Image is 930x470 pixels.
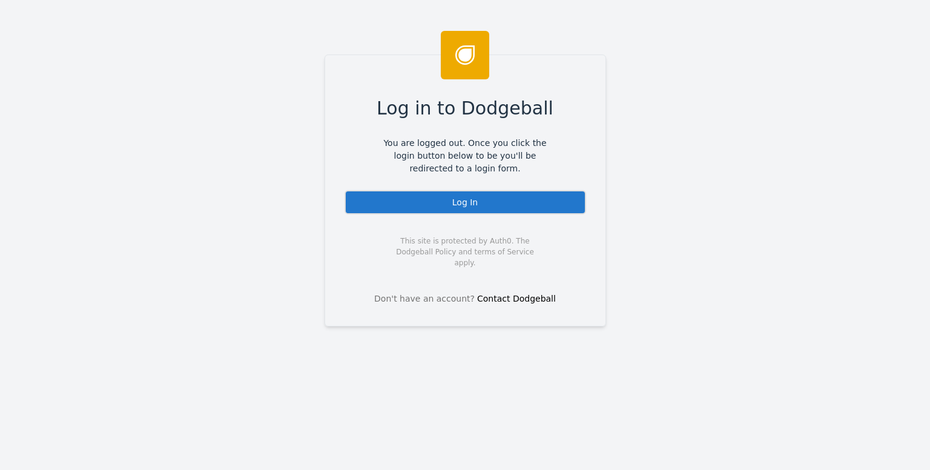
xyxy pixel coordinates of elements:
span: This site is protected by Auth0. The Dodgeball Policy and terms of Service apply. [386,236,545,268]
span: Log in to Dodgeball [377,94,553,122]
span: Don't have an account? [374,293,475,305]
span: You are logged out. Once you click the login button below to be you'll be redirected to a login f... [375,137,556,175]
div: Log In [345,190,586,214]
a: Contact Dodgeball [477,294,556,303]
